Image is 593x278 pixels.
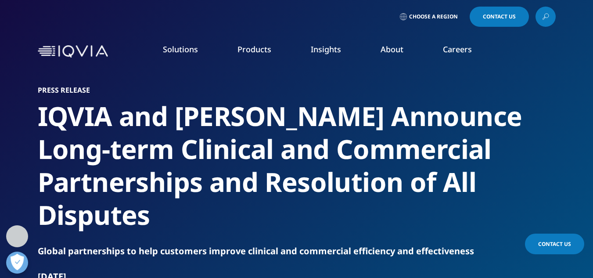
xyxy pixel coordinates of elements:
[38,100,556,231] h2: IQVIA and [PERSON_NAME] Announce Long-term Clinical and Commercial Partnerships and Resolution of...
[38,245,556,257] div: Global partnerships to help customers improve clinical and commercial efficiency and effectiveness
[163,44,198,54] a: Solutions
[381,44,403,54] a: About
[483,14,516,19] span: Contact Us
[525,234,584,254] a: Contact Us
[38,45,108,58] img: IQVIA Healthcare Information Technology and Pharma Clinical Research Company
[443,44,472,54] a: Careers
[111,31,556,72] nav: Primary
[409,13,458,20] span: Choose a Region
[470,7,529,27] a: Contact Us
[38,86,556,94] h1: Press Release
[6,252,28,274] button: Open Preferences
[311,44,341,54] a: Insights
[538,240,571,248] span: Contact Us
[237,44,271,54] a: Products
